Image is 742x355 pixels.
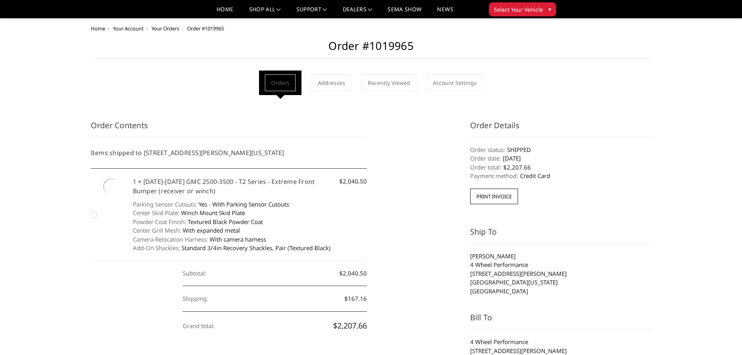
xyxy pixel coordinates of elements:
img: 2020-2023 GMC 2500-3500 - T2 Series - Extreme Front Bumper (receiver or winch) [102,177,121,196]
dt: Center Grill Mesh: [133,226,181,235]
h2: Order #1019965 [91,39,652,59]
dd: SHIPPED [470,145,652,154]
a: Dealers [343,7,372,18]
a: SEMA Show [388,7,421,18]
span: $2,040.50 [339,177,367,186]
dt: Parking Sensor Cutouts: [133,200,197,209]
dt: Center Skid Plate: [133,208,180,217]
dd: $2,207.66 [470,163,652,172]
a: Addresses [312,74,351,91]
a: Recently Viewed [361,74,416,91]
dd: Credit Card [470,171,652,180]
a: Account Settings [427,74,483,91]
a: Home [217,7,233,18]
li: [GEOGRAPHIC_DATA][US_STATE] [470,278,652,287]
h5: Items shipped to [STREET_ADDRESS][PERSON_NAME][US_STATE] [91,148,367,157]
li: [PERSON_NAME] [470,252,652,261]
dd: $2,207.66 [183,312,367,340]
li: 4 Wheel Performance [470,337,652,346]
dd: Textured Black Powder Coat [133,217,367,226]
dd: $2,040.50 [183,261,367,286]
button: Print Invoice [470,189,518,204]
h3: Order Details [470,120,652,137]
dd: $167.16 [183,286,367,312]
dt: Shipping: [183,286,208,311]
dd: With camera harness [133,235,367,244]
dt: Payment method: [470,171,518,180]
h3: Order Contents [91,120,367,137]
a: Orders [265,74,296,91]
button: Select Your Vehicle [489,2,556,16]
li: [STREET_ADDRESS][PERSON_NAME] [470,269,652,278]
dd: With expanded metal [133,226,367,235]
dt: Camera Relocation Harness: [133,235,208,244]
li: [GEOGRAPHIC_DATA] [470,287,652,296]
a: Support [296,7,327,18]
span: Select Your Vehicle [494,5,543,14]
dt: Grand total: [183,313,215,339]
a: News [437,7,453,18]
dd: Yes - With Parking Sensor Cutouts [133,200,367,209]
dt: Add-On Shackles: [133,244,180,253]
span: Order #1019965 [187,25,224,32]
h5: 1 × [DATE]-[DATE] GMC 2500-3500 - T2 Series - Extreme Front Bumper (receiver or winch) [133,177,367,196]
dt: Powder Coat Finish: [133,217,186,226]
dt: Order date: [470,154,501,163]
li: 4 Wheel Performance [470,260,652,269]
dd: [DATE] [470,154,652,163]
dd: Winch Mount Skid Plate [133,208,367,217]
a: Your Account [113,25,144,32]
dd: Standard 3/4in Recovery Shackles, Pair (Textured Black) [133,244,367,253]
dt: Subtotal: [183,261,206,286]
h3: Bill To [470,312,652,329]
h3: Ship To [470,226,652,244]
a: Home [91,25,105,32]
a: shop all [249,7,281,18]
dt: Order status: [470,145,505,154]
span: ▾ [548,5,551,13]
a: Your Orders [152,25,179,32]
dt: Order total: [470,163,501,172]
